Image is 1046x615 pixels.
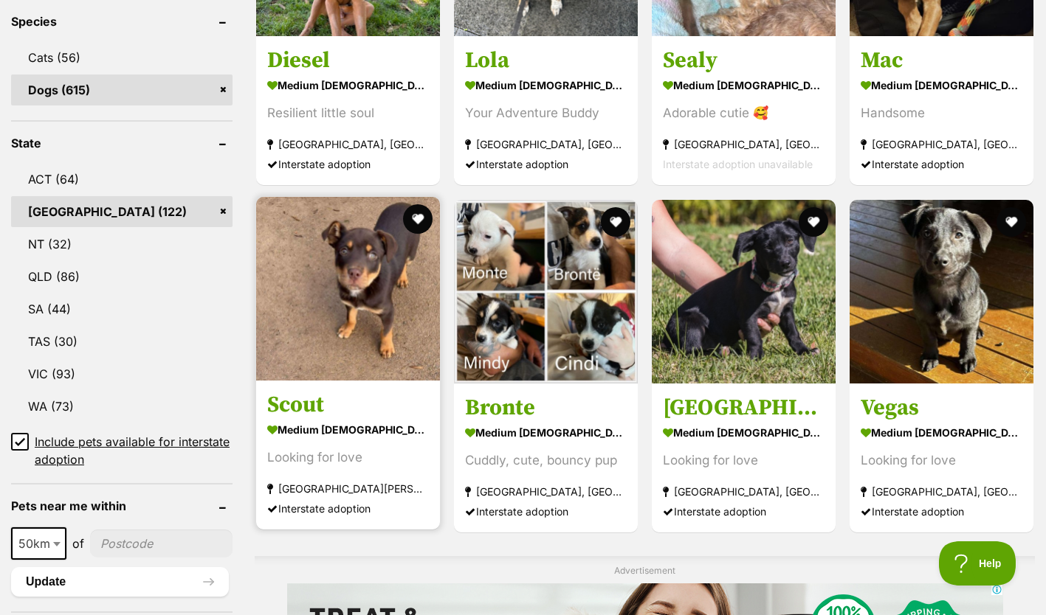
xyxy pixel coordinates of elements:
[11,391,233,422] a: WA (73)
[861,135,1022,155] strong: [GEOGRAPHIC_DATA], [GEOGRAPHIC_DATA]
[11,136,233,150] header: State
[267,47,429,75] h3: Diesel
[799,207,828,237] button: favourite
[465,155,627,175] div: Interstate adoption
[267,479,429,498] strong: [GEOGRAPHIC_DATA][PERSON_NAME][GEOGRAPHIC_DATA]
[652,200,836,383] img: Florence - Border Collie Dog
[861,482,1022,501] strong: [GEOGRAPHIC_DATA], [GEOGRAPHIC_DATA]
[267,498,429,518] div: Interstate adoption
[267,104,429,124] div: Resilient little soul
[663,135,825,155] strong: [GEOGRAPHIC_DATA], [GEOGRAPHIC_DATA]
[11,567,229,597] button: Update
[11,229,233,260] a: NT (32)
[997,207,1026,237] button: favourite
[256,380,440,529] a: Scout medium [DEMOGRAPHIC_DATA] Dog Looking for love [GEOGRAPHIC_DATA][PERSON_NAME][GEOGRAPHIC_DA...
[850,200,1033,383] img: Vegas - Border Collie Dog
[256,197,440,381] img: Scout - Australian Kelpie Dog
[267,419,429,440] strong: medium [DEMOGRAPHIC_DATA] Dog
[465,75,627,97] strong: medium [DEMOGRAPHIC_DATA] Dog
[267,75,429,97] strong: medium [DEMOGRAPHIC_DATA] Dog
[652,383,836,532] a: [GEOGRAPHIC_DATA] medium [DEMOGRAPHIC_DATA] Dog Looking for love [GEOGRAPHIC_DATA], [GEOGRAPHIC_D...
[90,529,233,557] input: postcode
[850,36,1033,186] a: Mac medium [DEMOGRAPHIC_DATA] Dog Handsome [GEOGRAPHIC_DATA], [GEOGRAPHIC_DATA] Interstate adoption
[861,451,1022,470] div: Looking for love
[652,36,836,186] a: Sealy medium [DEMOGRAPHIC_DATA] Dog Adorable cutie 🥰 [GEOGRAPHIC_DATA], [GEOGRAPHIC_DATA] Interst...
[11,164,233,195] a: ACT (64)
[267,391,429,419] h3: Scout
[663,501,825,521] div: Interstate adoption
[861,422,1022,443] strong: medium [DEMOGRAPHIC_DATA] Dog
[850,383,1033,532] a: Vegas medium [DEMOGRAPHIC_DATA] Dog Looking for love [GEOGRAPHIC_DATA], [GEOGRAPHIC_DATA] Interst...
[939,541,1016,586] iframe: Help Scout Beacon - Open
[267,135,429,155] strong: [GEOGRAPHIC_DATA], [GEOGRAPHIC_DATA]
[11,261,233,292] a: QLD (86)
[210,1,220,11] img: adc.png
[861,501,1022,521] div: Interstate adoption
[663,394,825,422] h3: [GEOGRAPHIC_DATA]
[861,155,1022,175] div: Interstate adoption
[465,422,627,443] strong: medium [DEMOGRAPHIC_DATA] Dog
[663,104,825,124] div: Adorable cutie 🥰
[11,358,233,389] a: VIC (93)
[11,74,233,105] a: Dogs (615)
[663,75,825,97] strong: medium [DEMOGRAPHIC_DATA] Dog
[35,433,233,468] span: Include pets available for interstate adoption
[861,104,1022,124] div: Handsome
[465,135,627,155] strong: [GEOGRAPHIC_DATA], [GEOGRAPHIC_DATA]
[11,527,66,560] span: 50km
[454,383,638,532] a: Bronte medium [DEMOGRAPHIC_DATA] Dog Cuddly, cute, bouncy pup [GEOGRAPHIC_DATA], [GEOGRAPHIC_DATA...
[601,207,630,237] button: favourite
[465,451,627,470] div: Cuddly, cute, bouncy pup
[465,501,627,521] div: Interstate adoption
[861,47,1022,75] h3: Mac
[663,451,825,470] div: Looking for love
[267,448,429,468] div: Looking for love
[11,326,233,357] a: TAS (30)
[465,104,627,124] div: Your Adventure Buddy
[11,15,233,28] header: Species
[663,159,813,171] span: Interstate adoption unavailable
[861,394,1022,422] h3: Vegas
[663,482,825,501] strong: [GEOGRAPHIC_DATA], [GEOGRAPHIC_DATA]
[11,42,233,73] a: Cats (56)
[861,75,1022,97] strong: medium [DEMOGRAPHIC_DATA] Dog
[13,533,65,554] span: 50km
[663,47,825,75] h3: Sealy
[11,433,233,468] a: Include pets available for interstate adoption
[465,47,627,75] h3: Lola
[465,394,627,422] h3: Bronte
[11,499,233,512] header: Pets near me within
[11,196,233,227] a: [GEOGRAPHIC_DATA] (122)
[11,293,233,324] a: SA (44)
[663,422,825,443] strong: medium [DEMOGRAPHIC_DATA] Dog
[454,200,638,383] img: Bronte - Australian Kelpie x Border Collie x Jack Russell Terrier Dog
[72,535,84,552] span: of
[465,482,627,501] strong: [GEOGRAPHIC_DATA], [GEOGRAPHIC_DATA]
[267,155,429,175] div: Interstate adoption
[256,36,440,186] a: Diesel medium [DEMOGRAPHIC_DATA] Dog Resilient little soul [GEOGRAPHIC_DATA], [GEOGRAPHIC_DATA] I...
[454,36,638,186] a: Lola medium [DEMOGRAPHIC_DATA] Dog Your Adventure Buddy [GEOGRAPHIC_DATA], [GEOGRAPHIC_DATA] Inte...
[403,204,433,234] button: favourite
